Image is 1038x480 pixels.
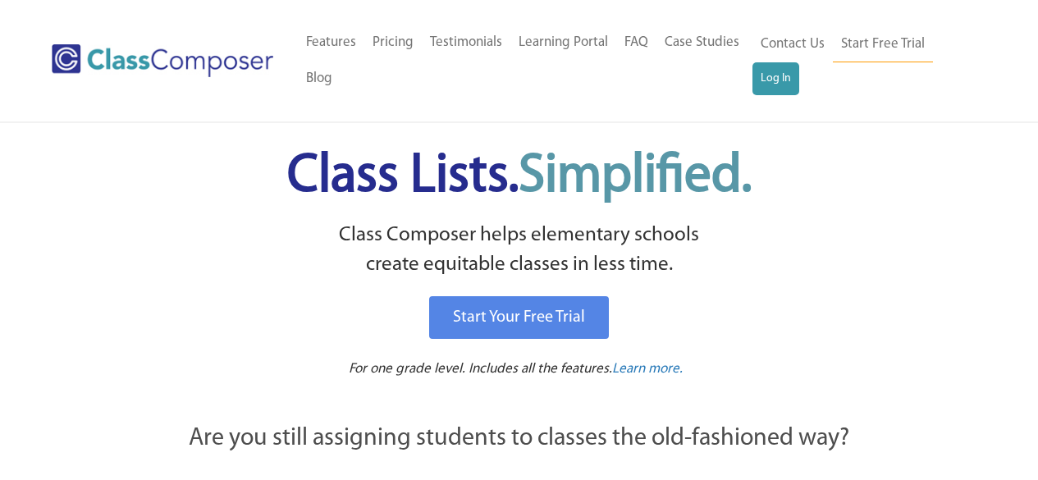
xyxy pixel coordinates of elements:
[298,25,364,61] a: Features
[612,362,683,376] span: Learn more.
[656,25,748,61] a: Case Studies
[98,221,940,281] p: Class Composer helps elementary schools create equitable classes in less time.
[616,25,656,61] a: FAQ
[752,26,833,62] a: Contact Us
[833,26,933,63] a: Start Free Trial
[287,150,752,203] span: Class Lists.
[101,421,938,457] p: Are you still assigning students to classes the old-fashioned way?
[453,309,585,326] span: Start Your Free Trial
[519,150,752,203] span: Simplified.
[429,296,609,339] a: Start Your Free Trial
[422,25,510,61] a: Testimonials
[752,26,974,95] nav: Header Menu
[298,61,341,97] a: Blog
[752,62,799,95] a: Log In
[612,359,683,380] a: Learn more.
[510,25,616,61] a: Learning Portal
[298,25,752,97] nav: Header Menu
[349,362,612,376] span: For one grade level. Includes all the features.
[364,25,422,61] a: Pricing
[52,44,273,77] img: Class Composer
